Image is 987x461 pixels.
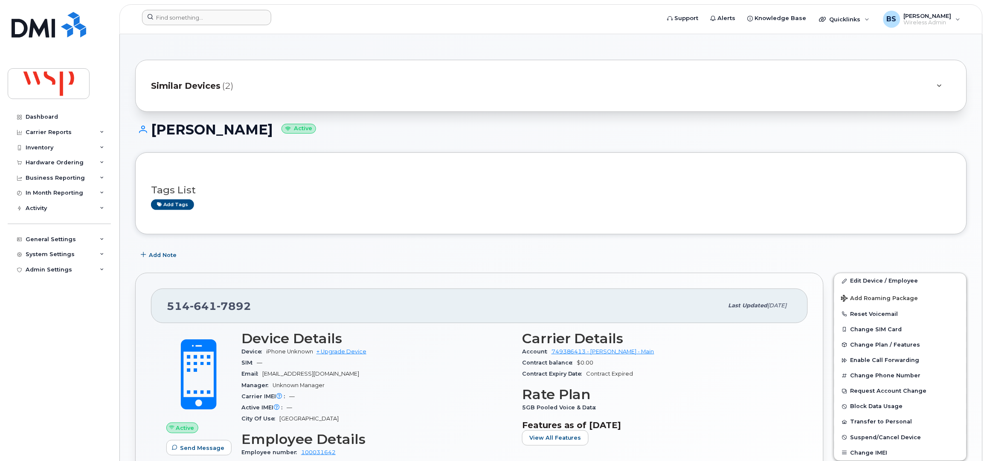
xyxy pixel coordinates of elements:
span: Email [241,371,262,377]
a: Edit Device / Employee [834,273,967,289]
span: [DATE] [768,302,787,309]
button: Transfer to Personal [834,414,967,429]
span: (2) [222,80,233,92]
span: City Of Use [241,415,279,422]
span: Change Plan / Features [851,341,920,348]
span: SIM [241,359,257,366]
span: Employee number [241,449,301,455]
span: — [289,393,295,400]
span: 514 [167,300,251,312]
span: Contract Expiry Date [522,371,586,377]
button: Add Roaming Package [834,289,967,306]
span: Similar Devices [151,80,221,92]
button: Request Account Change [834,383,967,399]
button: Enable Call Forwarding [834,353,967,368]
h3: Rate Plan [522,387,793,402]
button: Reset Voicemail [834,306,967,322]
span: Account [522,348,552,355]
button: Change Plan / Features [834,337,967,353]
h3: Features as of [DATE] [522,420,793,430]
span: Add Note [149,251,177,259]
span: — [287,404,292,411]
span: Active IMEI [241,404,287,411]
span: — [257,359,262,366]
button: Block Data Usage [834,399,967,414]
span: Contract Expired [586,371,633,377]
span: Add Roaming Package [841,295,918,303]
button: Change Phone Number [834,368,967,383]
span: Carrier IMEI [241,393,289,400]
span: $0.00 [577,359,594,366]
span: iPhone Unknown [266,348,313,355]
button: Change IMEI [834,445,967,461]
span: View All Features [529,434,581,442]
a: 100031642 [301,449,336,455]
span: 7892 [217,300,251,312]
span: 5GB Pooled Voice & Data [522,404,601,411]
button: Add Note [135,247,184,263]
a: + Upgrade Device [316,348,366,355]
span: Device [241,348,266,355]
h1: [PERSON_NAME] [135,122,967,137]
h3: Device Details [241,331,512,346]
h3: Carrier Details [522,331,793,346]
a: 749386413 - [PERSON_NAME] - Main [552,348,654,355]
span: Manager [241,382,273,388]
button: Change SIM Card [834,322,967,337]
span: Contract balance [522,359,577,366]
span: [EMAIL_ADDRESS][DOMAIN_NAME] [262,371,359,377]
span: Enable Call Forwarding [851,357,920,364]
button: Send Message [166,440,232,455]
button: Suspend/Cancel Device [834,430,967,445]
a: Add tags [151,199,194,210]
span: Unknown Manager [273,382,325,388]
h3: Employee Details [241,432,512,447]
span: 641 [190,300,217,312]
button: View All Features [522,430,589,446]
span: Active [176,424,194,432]
span: Send Message [180,444,224,452]
small: Active [282,124,316,134]
span: Suspend/Cancel Device [851,434,921,441]
span: Last updated [729,302,768,309]
span: [GEOGRAPHIC_DATA] [279,415,339,422]
h3: Tags List [151,185,951,195]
